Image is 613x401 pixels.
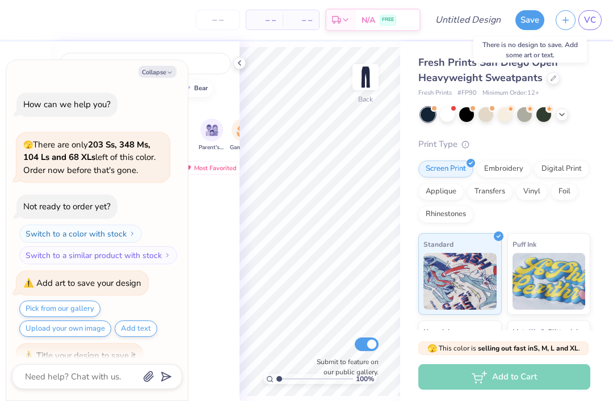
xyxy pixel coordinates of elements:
[78,58,224,69] input: Try "Alpha"
[418,206,473,223] div: Rhinestones
[551,183,578,200] div: Foil
[358,94,373,104] div: Back
[289,14,312,26] span: – –
[237,124,250,137] img: Game Day Image
[115,320,157,337] button: Add text
[513,326,580,337] span: Metallic & Glitter Ink
[418,56,558,85] span: Fresh Prints San Diego Open Heavyweight Sweatpants
[515,10,544,30] button: Save
[584,14,596,27] span: VC
[477,161,531,178] div: Embroidery
[516,183,548,200] div: Vinyl
[253,14,276,26] span: – –
[418,183,464,200] div: Applique
[19,320,111,337] button: Upload your own image
[164,252,171,259] img: Switch to a similar product with stock
[230,119,256,152] div: filter for Game Day
[427,343,580,353] span: This color is .
[199,143,225,152] span: Parent's Weekend
[177,80,213,97] button: bear
[23,201,111,212] div: Not ready to order yet?
[362,14,375,26] span: N/A
[19,225,142,243] button: Switch to a color with stock
[478,344,578,353] strong: selling out fast in S, M, L and XL
[513,253,586,310] img: Puff Ink
[467,183,513,200] div: Transfers
[418,161,473,178] div: Screen Print
[482,88,539,98] span: Minimum Order: 12 +
[230,119,256,152] button: filter button
[356,374,374,384] span: 100 %
[310,357,379,377] label: Submit to feature on our public gallery.
[23,140,33,150] span: 🫣
[230,143,256,152] span: Game Day
[36,350,136,361] div: Title your design to save it
[178,161,242,175] div: Most Favorited
[423,326,451,337] span: Neon Ink
[418,138,590,151] div: Print Type
[423,253,497,310] img: Standard
[423,238,454,250] span: Standard
[534,161,589,178] div: Digital Print
[473,37,587,63] div: There is no design to save. Add some art or text.
[196,10,240,30] input: – –
[199,119,225,152] button: filter button
[23,139,156,176] span: There are only left of this color. Order now before that's gone.
[19,246,177,264] button: Switch to a similar product with stock
[23,99,111,110] div: How can we help you?
[457,88,477,98] span: # FP90
[382,16,394,24] span: FREE
[354,66,377,88] img: Back
[205,124,219,137] img: Parent's Weekend Image
[138,66,177,78] button: Collapse
[129,230,136,237] img: Switch to a color with stock
[36,277,141,289] div: Add art to save your design
[426,9,510,31] input: Untitled Design
[194,85,208,91] div: bear
[199,119,225,152] div: filter for Parent's Weekend
[513,238,536,250] span: Puff Ink
[19,301,100,317] button: Pick from our gallery
[427,343,437,354] span: 🫣
[578,10,602,30] a: VC
[418,88,452,98] span: Fresh Prints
